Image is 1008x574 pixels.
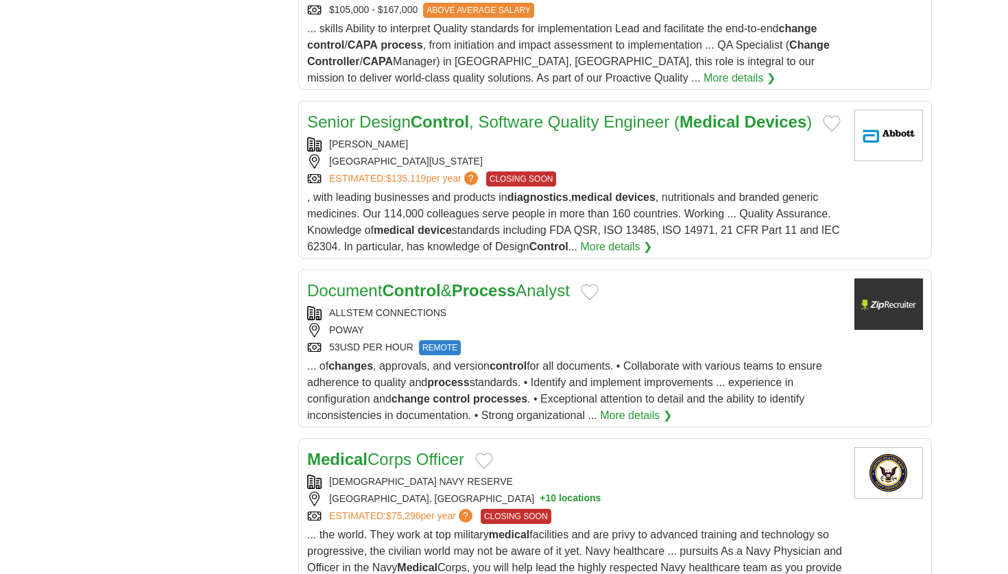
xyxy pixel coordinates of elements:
[307,191,839,252] span: , with leading businesses and products in , , nutritionals and branded generic medicines. Our 114...
[581,284,599,300] button: Add to favorite jobs
[307,112,812,131] a: Senior DesignControl, Software Quality Engineer (Medical Devices)
[571,191,612,203] strong: medical
[823,115,841,132] button: Add to favorite jobs
[307,450,464,468] a: MedicalCorps Officer
[507,191,568,203] strong: diagnostics
[307,306,843,320] div: ALLSTEM CONNECTIONS
[540,492,601,506] button: +10 locations
[490,360,527,372] strong: control
[419,340,461,355] span: REMOTE
[473,393,527,405] strong: processes
[374,224,415,236] strong: medical
[464,171,478,185] span: ?
[615,191,656,203] strong: devices
[307,450,368,468] strong: Medical
[392,393,430,405] strong: change
[307,56,359,67] strong: Controller
[386,510,421,521] span: $75,296
[307,23,830,84] span: ... skills Ability to interpret Quality standards for implementation Lead and facilitate the end-...
[307,323,843,337] div: POWAY
[486,171,557,187] span: CLOSING SOON
[363,56,393,67] strong: CAPA
[789,39,830,51] strong: Change
[704,70,776,86] a: More details ❯
[433,393,470,405] strong: control
[452,281,516,300] strong: Process
[411,112,469,131] strong: Control
[386,173,426,184] span: $135,119
[680,112,740,131] strong: Medical
[328,360,373,372] strong: changes
[329,476,513,487] a: [DEMOGRAPHIC_DATA] NAVY RESERVE
[481,509,551,524] span: CLOSING SOON
[427,376,469,388] strong: process
[475,453,493,469] button: Add to favorite jobs
[489,529,530,540] strong: medical
[307,3,843,18] div: $105,000 - $167,000
[307,340,843,355] div: 53USD PER HOUR
[329,171,481,187] a: ESTIMATED:$135,119per year?
[307,39,344,51] strong: control
[423,3,534,18] span: ABOVE AVERAGE SALARY
[307,154,843,169] div: [GEOGRAPHIC_DATA][US_STATE]
[459,509,472,523] span: ?
[381,39,422,51] strong: process
[382,281,440,300] strong: Control
[529,241,568,252] strong: Control
[348,39,378,51] strong: CAPA
[854,110,923,161] img: Abbott logo
[778,23,817,34] strong: change
[307,360,822,421] span: ... of , approvals, and version for all documents. • Collaborate with various teams to ensure adh...
[307,281,570,300] a: DocumentControl&ProcessAnalyst
[745,112,807,131] strong: Devices
[329,509,475,524] a: ESTIMATED:$75,296per year?
[600,407,672,424] a: More details ❯
[580,239,652,255] a: More details ❯
[397,562,437,573] strong: Medical
[854,278,923,330] img: Company logo
[854,447,923,499] img: US Navy Reserve logo
[418,224,452,236] strong: device
[329,139,408,150] a: [PERSON_NAME]
[307,492,843,506] div: [GEOGRAPHIC_DATA], [GEOGRAPHIC_DATA]
[540,492,545,506] span: +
